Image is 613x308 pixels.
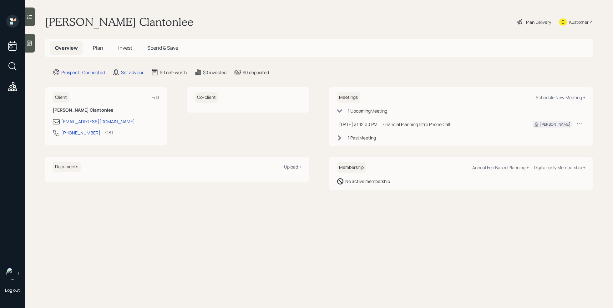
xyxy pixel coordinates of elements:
div: Annual Fee Based Planning + [472,164,529,170]
h1: [PERSON_NAME] Clantonlee [45,15,193,29]
div: $0 deposited [243,69,269,76]
span: Invest [118,44,132,51]
div: 1 Upcoming Meeting [348,108,387,114]
h6: Client [53,92,69,103]
div: $0 invested [203,69,226,76]
div: Edit [152,94,160,100]
h6: [PERSON_NAME] Clantonlee [53,108,160,113]
div: Plan Delivery [526,19,551,25]
div: Log out [5,287,20,293]
div: Financial Planning Intro Phone Call [382,121,523,128]
img: retirable_logo.png [6,267,19,280]
span: Spend & Save [147,44,178,51]
h6: Membership [337,162,366,173]
div: $0 net-worth [160,69,187,76]
div: Kustomer [569,19,589,25]
div: Set advisor [121,69,144,76]
h6: Co-client [195,92,218,103]
span: Plan [93,44,103,51]
div: [DATE] at 12:00 PM [339,121,377,128]
div: [EMAIL_ADDRESS][DOMAIN_NAME] [61,118,135,125]
div: Prospect · Connected [61,69,105,76]
div: [PHONE_NUMBER] [61,129,100,136]
div: [PERSON_NAME] [540,122,570,127]
div: CST [105,129,114,136]
div: 1 Past Meeting [348,134,376,141]
span: Overview [55,44,78,51]
div: No active membership [345,178,390,184]
div: Digital-only Membership + [534,164,585,170]
h6: Meetings [337,92,360,103]
div: Upload + [284,164,301,170]
div: Schedule New Meeting + [536,94,585,100]
h6: Documents [53,162,81,172]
